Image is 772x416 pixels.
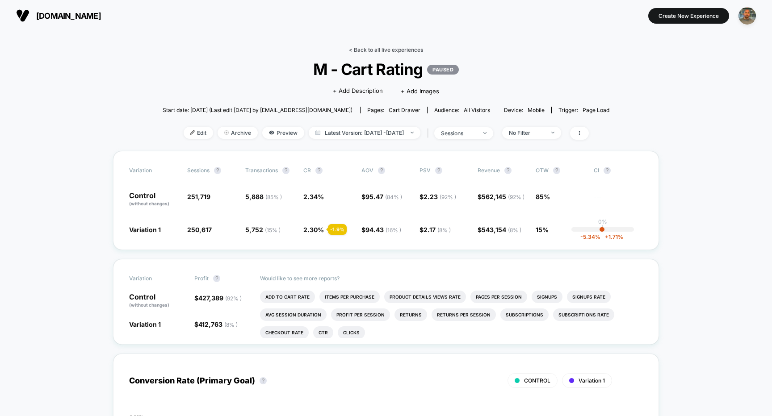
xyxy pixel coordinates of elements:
[594,194,643,207] span: ---
[579,377,605,384] span: Variation 1
[184,127,213,139] span: Edit
[129,293,185,308] p: Control
[303,226,324,233] span: 2.30 %
[218,127,258,139] span: Archive
[213,275,220,282] button: ?
[536,193,550,200] span: 85%
[420,167,431,174] span: PSV
[260,308,327,321] li: Avg Session Duration
[245,226,281,233] span: 5,752
[736,7,759,25] button: ppic
[435,167,442,174] button: ?
[420,226,451,233] span: $
[478,226,521,233] span: $
[508,194,524,200] span: ( 92 % )
[500,308,549,321] li: Subscriptions
[509,129,545,136] div: No Filter
[315,167,323,174] button: ?
[36,11,101,21] span: [DOMAIN_NAME]
[605,233,608,240] span: +
[265,194,282,200] span: ( 85 % )
[129,226,161,233] span: Variation 1
[333,87,383,96] span: + Add Description
[260,275,643,282] p: Would like to see more reports?
[464,107,490,113] span: All Visitors
[187,226,212,233] span: 250,617
[163,107,352,113] span: Start date: [DATE] (Last edit [DATE] by [EMAIL_ADDRESS][DOMAIN_NAME])
[604,167,611,174] button: ?
[16,9,29,22] img: Visually logo
[13,8,104,23] button: [DOMAIN_NAME]
[508,227,521,233] span: ( 8 % )
[386,227,401,233] span: ( 16 % )
[425,127,434,140] span: |
[129,201,169,206] span: (without changes)
[567,291,611,303] li: Signups Rate
[194,294,242,302] span: $
[129,192,178,207] p: Control
[553,308,614,321] li: Subscriptions Rate
[365,226,401,233] span: 94.43
[432,308,496,321] li: Returns Per Session
[349,46,423,53] a: < Back to all live experiences
[224,321,238,328] span: ( 8 % )
[194,320,238,328] span: $
[602,225,604,232] p: |
[648,8,729,24] button: Create New Experience
[245,193,282,200] span: 5,888
[536,226,549,233] span: 15%
[470,291,527,303] li: Pages Per Session
[558,107,609,113] div: Trigger:
[265,227,281,233] span: ( 15 % )
[583,107,609,113] span: Page Load
[315,130,320,135] img: calendar
[331,308,390,321] li: Profit Per Session
[441,130,477,137] div: sessions
[262,127,304,139] span: Preview
[224,130,229,135] img: end
[504,167,512,174] button: ?
[384,291,466,303] li: Product Details Views Rate
[553,167,560,174] button: ?
[551,132,554,133] img: end
[245,167,278,174] span: Transactions
[600,233,623,240] span: 1.71 %
[282,167,289,174] button: ?
[303,167,311,174] span: CR
[260,377,267,384] button: ?
[198,294,242,302] span: 427,389
[437,227,451,233] span: ( 8 % )
[536,167,585,174] span: OTW
[190,130,195,135] img: edit
[440,194,456,200] span: ( 92 % )
[129,167,178,174] span: Variation
[478,167,500,174] span: Revenue
[319,291,380,303] li: Items Per Purchase
[497,107,551,113] span: Device:
[361,167,373,174] span: AOV
[378,167,385,174] button: ?
[394,308,427,321] li: Returns
[194,275,209,282] span: Profit
[424,193,456,200] span: 2.23
[524,377,550,384] span: CONTROL
[214,167,221,174] button: ?
[361,226,401,233] span: $
[385,194,402,200] span: ( 84 % )
[420,193,456,200] span: $
[129,275,178,282] span: Variation
[482,226,521,233] span: 543,154
[198,320,238,328] span: 412,763
[309,127,420,139] span: Latest Version: [DATE] - [DATE]
[303,193,324,200] span: 2.34 %
[482,193,524,200] span: 562,145
[260,326,309,339] li: Checkout Rate
[129,302,169,308] span: (without changes)
[483,132,487,134] img: end
[532,291,562,303] li: Signups
[598,218,607,225] p: 0%
[313,326,333,339] li: Ctr
[365,193,402,200] span: 95.47
[187,193,210,200] span: 251,719
[338,326,365,339] li: Clicks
